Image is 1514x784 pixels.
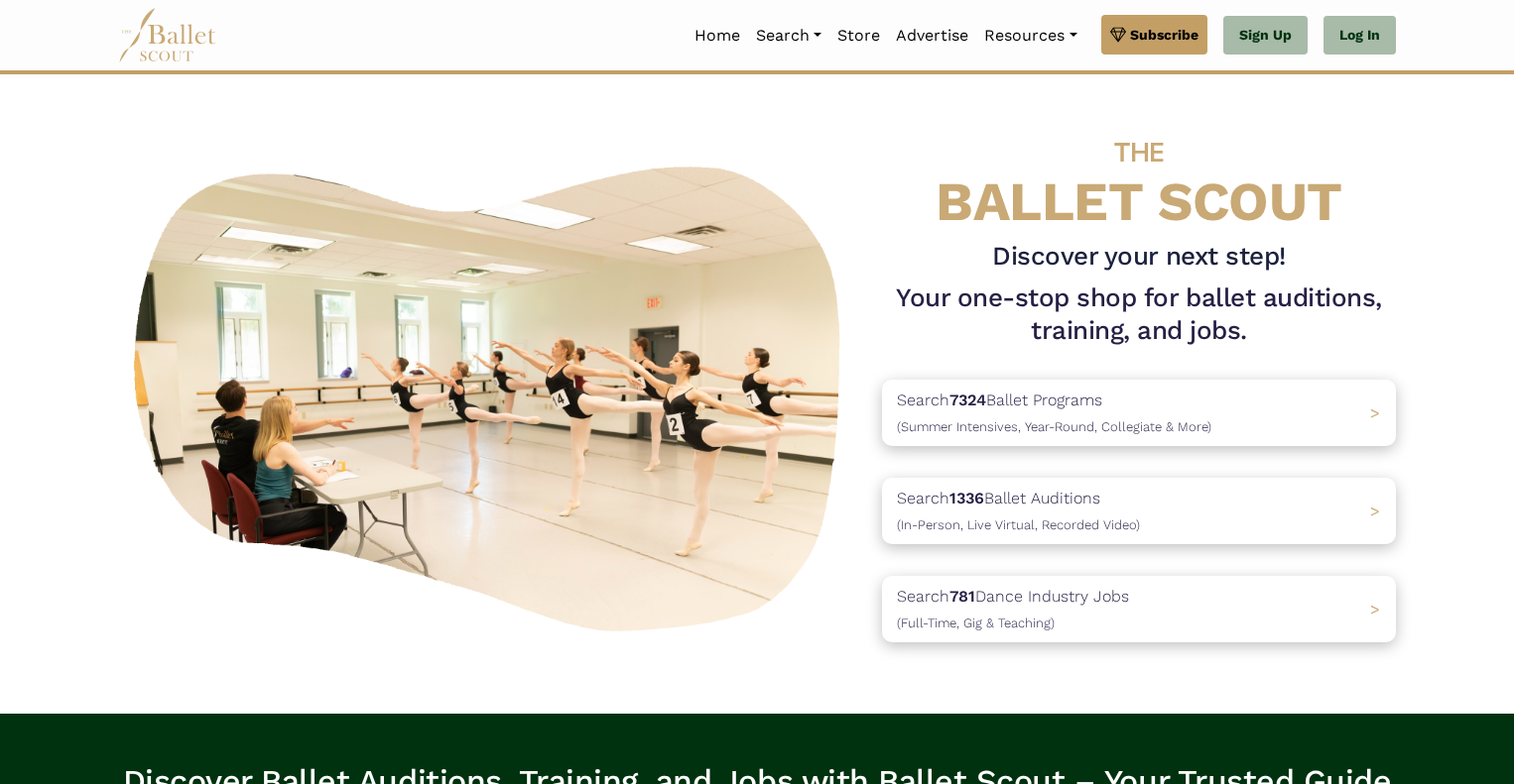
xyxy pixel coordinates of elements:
[897,486,1140,536] p: Search Ballet Auditions
[882,380,1396,446] a: Search7324Ballet Programs(Summer Intensives, Year-Round, Collegiate & More)>
[976,15,1084,56] a: Resources
[949,489,984,507] b: 1336
[888,15,976,56] a: Advertise
[949,391,986,409] b: 7324
[882,478,1396,544] a: Search1336Ballet Auditions(In-Person, Live Virtual, Recorded Video) >
[897,388,1211,438] p: Search Ballet Programs
[897,517,1140,532] span: (In-Person, Live Virtual, Recorded Video)
[1130,24,1199,46] span: Subscribe
[118,145,866,643] img: A group of ballerinas talking to each other in a ballet studio
[882,576,1396,642] a: Search781Dance Industry Jobs(Full-Time, Gig & Teaching) >
[897,419,1211,434] span: (Summer Intensives, Year-Round, Collegiate & More)
[949,587,975,606] b: 781
[748,15,829,56] a: Search
[829,15,888,56] a: Store
[1101,15,1207,55] a: Subscribe
[897,616,1055,630] span: (Full-Time, Gig & Teaching)
[1114,136,1164,168] span: THE
[882,240,1396,274] h3: Discover your next step!
[882,114,1396,232] h4: BALLET SCOUT
[1324,16,1396,56] a: Log In
[1223,16,1308,56] a: Sign Up
[1370,403,1380,422] span: >
[1370,600,1380,618] span: >
[882,281,1396,349] h1: Your one-stop shop for ballet auditions, training, and jobs.
[1110,24,1126,46] img: gem.svg
[687,15,748,56] a: Home
[897,584,1129,634] p: Search Dance Industry Jobs
[1370,502,1380,520] span: >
